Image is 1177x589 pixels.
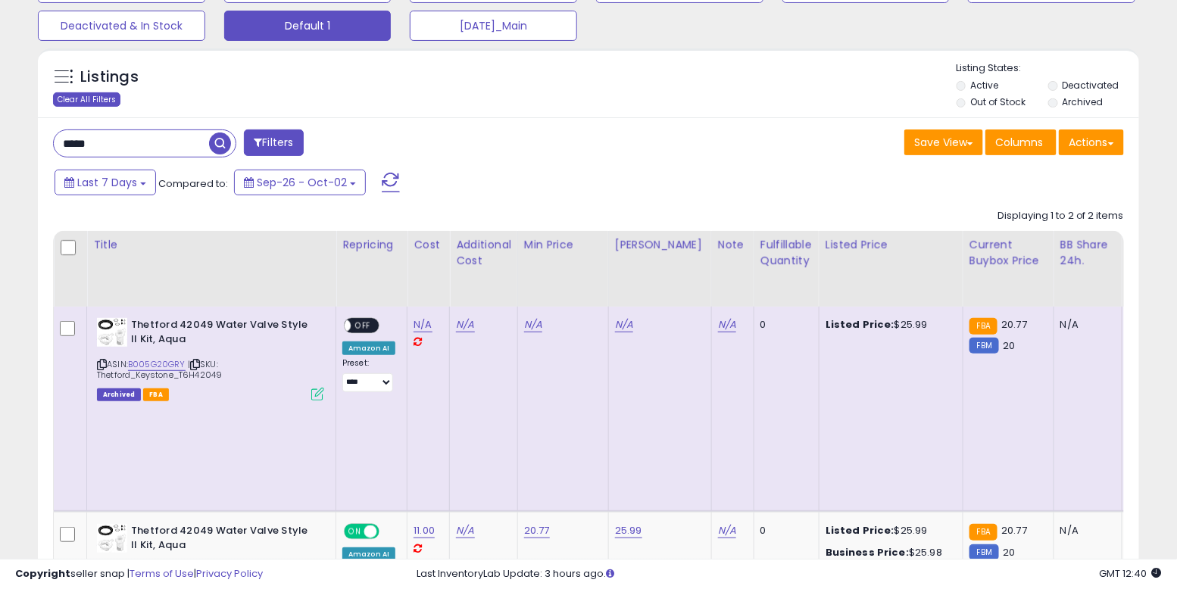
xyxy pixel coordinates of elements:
[615,237,705,253] div: [PERSON_NAME]
[158,176,228,191] span: Compared to:
[826,237,957,253] div: Listed Price
[244,129,303,156] button: Filters
[1060,318,1110,332] div: N/A
[718,523,736,538] a: N/A
[77,175,137,190] span: Last 7 Days
[969,544,999,560] small: FBM
[456,317,474,332] a: N/A
[456,237,511,269] div: Additional Cost
[97,358,222,381] span: | SKU: Thetford_Keystone_T6H42049
[131,524,315,556] b: Thetford 42049 Water Valve Style II Kit, Aqua
[969,318,997,335] small: FBA
[351,319,375,332] span: OFF
[342,358,395,392] div: Preset:
[224,11,392,41] button: Default 1
[97,388,141,401] span: Listings that have been deleted from Seller Central
[524,523,550,538] a: 20.77
[969,237,1047,269] div: Current Buybox Price
[53,92,120,107] div: Clear All Filters
[760,318,807,332] div: 0
[15,566,70,581] strong: Copyright
[342,341,395,355] div: Amazon AI
[55,170,156,195] button: Last 7 Days
[417,567,1162,581] div: Last InventoryLab Update: 3 hours ago.
[97,318,324,399] div: ASIN:
[257,175,347,190] span: Sep-26 - Oct-02
[414,523,435,538] a: 11.00
[969,524,997,541] small: FBA
[1063,95,1104,108] label: Archived
[80,67,139,88] h5: Listings
[128,358,186,371] a: B005G20GRY
[1060,524,1110,538] div: N/A
[1059,129,1124,155] button: Actions
[970,95,1026,108] label: Out of Stock
[1003,338,1015,353] span: 20
[196,566,263,581] a: Privacy Policy
[410,11,577,41] button: [DATE]_Main
[718,237,748,253] div: Note
[414,317,432,332] a: N/A
[760,237,813,269] div: Fulfillable Quantity
[718,317,736,332] a: N/A
[97,524,127,553] img: 31UEAbBWP9L._SL40_.jpg
[1100,566,1162,581] span: 2025-10-10 12:40 GMT
[342,237,401,253] div: Repricing
[345,525,364,538] span: ON
[131,318,315,350] b: Thetford 42049 Water Valve Style II Kit, Aqua
[524,237,602,253] div: Min Price
[1001,317,1027,332] span: 20.77
[615,317,633,332] a: N/A
[904,129,983,155] button: Save View
[826,523,894,538] b: Listed Price:
[15,567,263,581] div: seller snap | |
[1060,237,1116,269] div: BB Share 24h.
[615,523,642,538] a: 25.99
[377,525,401,538] span: OFF
[970,79,998,92] label: Active
[760,524,807,538] div: 0
[995,135,1043,150] span: Columns
[97,318,127,347] img: 31UEAbBWP9L._SL40_.jpg
[130,566,194,581] a: Terms of Use
[143,388,169,401] span: FBA
[826,318,951,332] div: $25.99
[524,317,542,332] a: N/A
[234,170,366,195] button: Sep-26 - Oct-02
[985,129,1057,155] button: Columns
[456,523,474,538] a: N/A
[38,11,205,41] button: Deactivated & In Stock
[414,237,443,253] div: Cost
[969,338,999,354] small: FBM
[826,524,951,538] div: $25.99
[1001,523,1027,538] span: 20.77
[826,317,894,332] b: Listed Price:
[93,237,329,253] div: Title
[997,209,1124,223] div: Displaying 1 to 2 of 2 items
[957,61,1140,76] p: Listing States:
[1063,79,1119,92] label: Deactivated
